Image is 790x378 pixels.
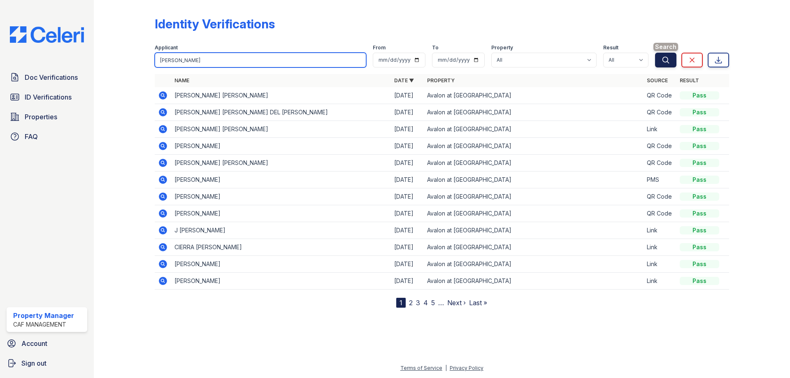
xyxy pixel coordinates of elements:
[644,87,676,104] td: QR Code
[424,256,644,273] td: Avalon at [GEOGRAPHIC_DATA]
[680,192,719,201] div: Pass
[644,121,676,138] td: Link
[424,222,644,239] td: Avalon at [GEOGRAPHIC_DATA]
[409,299,413,307] a: 2
[680,91,719,100] div: Pass
[171,239,391,256] td: CIERRA [PERSON_NAME]
[391,256,424,273] td: [DATE]
[680,260,719,268] div: Pass
[424,155,644,172] td: Avalon at [GEOGRAPHIC_DATA]
[391,121,424,138] td: [DATE]
[644,205,676,222] td: QR Code
[155,16,275,31] div: Identity Verifications
[423,299,428,307] a: 4
[603,44,618,51] label: Result
[171,188,391,205] td: [PERSON_NAME]
[438,298,444,308] span: …
[155,53,366,67] input: Search by name or phone number
[644,188,676,205] td: QR Code
[396,298,406,308] div: 1
[171,273,391,290] td: [PERSON_NAME]
[400,365,442,371] a: Terms of Service
[680,125,719,133] div: Pass
[25,72,78,82] span: Doc Verifications
[644,239,676,256] td: Link
[171,256,391,273] td: [PERSON_NAME]
[171,87,391,104] td: [PERSON_NAME] [PERSON_NAME]
[647,77,668,83] a: Source
[21,358,46,368] span: Sign out
[680,209,719,218] div: Pass
[680,277,719,285] div: Pass
[424,273,644,290] td: Avalon at [GEOGRAPHIC_DATA]
[424,121,644,138] td: Avalon at [GEOGRAPHIC_DATA]
[644,273,676,290] td: Link
[21,339,47,348] span: Account
[7,89,87,105] a: ID Verifications
[171,104,391,121] td: [PERSON_NAME] [PERSON_NAME] DEL [PERSON_NAME]
[7,128,87,145] a: FAQ
[25,112,57,122] span: Properties
[424,188,644,205] td: Avalon at [GEOGRAPHIC_DATA]
[391,138,424,155] td: [DATE]
[431,299,435,307] a: 5
[373,44,386,51] label: From
[680,243,719,251] div: Pass
[445,365,447,371] div: |
[424,239,644,256] td: Avalon at [GEOGRAPHIC_DATA]
[391,155,424,172] td: [DATE]
[644,256,676,273] td: Link
[680,176,719,184] div: Pass
[653,43,678,51] span: Search
[424,172,644,188] td: Avalon at [GEOGRAPHIC_DATA]
[424,104,644,121] td: Avalon at [GEOGRAPHIC_DATA]
[680,77,699,83] a: Result
[644,104,676,121] td: QR Code
[391,172,424,188] td: [DATE]
[424,205,644,222] td: Avalon at [GEOGRAPHIC_DATA]
[155,44,178,51] label: Applicant
[447,299,466,307] a: Next ›
[25,132,38,141] span: FAQ
[7,69,87,86] a: Doc Verifications
[680,159,719,167] div: Pass
[491,44,513,51] label: Property
[171,222,391,239] td: J [PERSON_NAME]
[25,92,72,102] span: ID Verifications
[394,77,414,83] a: Date ▼
[13,311,74,320] div: Property Manager
[391,104,424,121] td: [DATE]
[171,205,391,222] td: [PERSON_NAME]
[13,320,74,329] div: CAF Management
[644,172,676,188] td: PMS
[432,44,439,51] label: To
[680,226,719,234] div: Pass
[424,87,644,104] td: Avalon at [GEOGRAPHIC_DATA]
[171,172,391,188] td: [PERSON_NAME]
[391,205,424,222] td: [DATE]
[427,77,455,83] a: Property
[391,273,424,290] td: [DATE]
[450,365,483,371] a: Privacy Policy
[171,121,391,138] td: [PERSON_NAME] [PERSON_NAME]
[3,355,91,371] a: Sign out
[644,155,676,172] td: QR Code
[391,222,424,239] td: [DATE]
[7,109,87,125] a: Properties
[3,26,91,43] img: CE_Logo_Blue-a8612792a0a2168367f1c8372b55b34899dd931a85d93a1a3d3e32e68fde9ad4.png
[174,77,189,83] a: Name
[469,299,487,307] a: Last »
[391,87,424,104] td: [DATE]
[171,138,391,155] td: [PERSON_NAME]
[171,155,391,172] td: [PERSON_NAME] [PERSON_NAME]
[391,239,424,256] td: [DATE]
[644,138,676,155] td: QR Code
[391,188,424,205] td: [DATE]
[644,222,676,239] td: Link
[3,335,91,352] a: Account
[680,108,719,116] div: Pass
[424,138,644,155] td: Avalon at [GEOGRAPHIC_DATA]
[416,299,420,307] a: 3
[655,53,676,67] button: Search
